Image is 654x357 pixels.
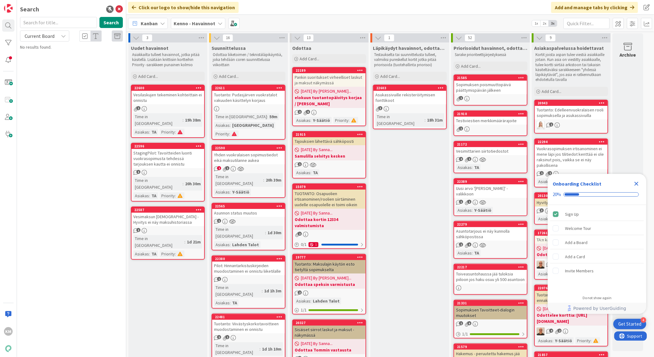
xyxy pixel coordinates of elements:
[131,149,204,168] div: StagingPilot: Tavoitteiden luonti vuokrasopimusta tehdessä tarjouksen kautta ei onnistu
[133,129,149,135] div: Asiakas
[301,88,351,94] span: [DATE] By [PERSON_NAME]...
[133,177,183,191] div: Time in [GEOGRAPHIC_DATA]
[376,86,446,90] div: 22603
[149,251,150,257] span: :
[548,171,552,175] span: 2
[268,113,279,120] div: 59m
[373,91,446,104] div: Asukassivuille rekisteröitymisen fonttikoot
[183,180,184,187] span: :
[217,335,221,339] span: 2
[131,143,205,202] a: 22596StagingPilot: Tavoitteiden luonti vuokrasopimusta tehdessä tarjouksen kautta ei onnistuTime ...
[212,255,285,309] a: 22380Pilot: Hinnantarkistuskirjeiden muodostaminen ei onnistu liiketilalleTime in [GEOGRAPHIC_DAT...
[550,236,644,249] div: Add a Board is incomplete.
[537,178,552,185] div: Asiakas
[457,179,527,184] div: 22389
[133,235,184,249] div: Time in [GEOGRAPHIC_DATA]
[133,113,183,127] div: Time in [GEOGRAPHIC_DATA]
[293,241,365,248] div: 0/11
[293,132,365,137] div: 21915
[375,113,425,127] div: Time in [GEOGRAPHIC_DATA]
[138,74,158,79] span: Add Card...
[425,117,426,123] span: :
[301,241,307,248] span: 0 / 1
[131,91,204,104] div: Vesilaskujen tekeminen kohteittain ei onnistu
[225,166,229,170] span: 1
[293,184,365,190] div: 15079
[309,242,318,247] div: 1
[641,317,646,323] div: 4
[534,285,608,347] a: 22076Tuotanto: Laskutussopimusten ennakon palautus ei onnistu[DATE] By Ansu...Odottelee korttia: ...
[457,301,527,305] div: 21331
[454,330,527,338] div: 1/1
[537,121,545,129] img: SL
[174,20,215,26] b: Kenno - Havainnot
[535,285,608,304] div: 22076Tuotanto: Laskutussopimusten ennakon palautus ei onnistu
[136,106,140,110] span: 1
[534,230,608,280] a: 17261TA:n käyttämättömät vesiennakot[DATE] By [PERSON_NAME]...Odottaa asiakkaan vastaustaMKAsiaka...
[231,122,275,129] div: [GEOGRAPHIC_DATA]
[454,264,527,295] a: 22217Toiveasuntohaussa jää tuloksia piiloon jos haku osuu yli 500 asuntoon
[131,207,205,260] a: 22587Vesimaksun [DEMOGRAPHIC_DATA] - Hyvitys ei näy maksuhistoriassaTime in [GEOGRAPHIC_DATA]:1d ...
[296,255,365,259] div: 19777
[212,145,285,198] a: 22590Yhden vuokralaisen sopimustiedot eikä maksutilanne aukeaTime in [GEOGRAPHIC_DATA]:20h 39mAsi...
[212,256,285,275] div: 22380Pilot: Hinnantarkistuskirjeiden muodostaminen ei onnistu liiketilalle
[543,245,593,251] span: [DATE] By [PERSON_NAME]...
[212,145,285,151] div: 22590
[534,192,608,225] a: 20130Hyvityksen tekeminen ei onnistuAsiakas:TA
[295,281,364,287] b: Odottaa speksin varmistusta
[537,327,545,335] img: MK
[454,264,527,283] div: 22217Toiveasuntohaussa jää tuloksia piiloon jos haku osuu yli 500 asuntoon
[551,303,643,314] a: Powered by UserGuiding
[454,179,527,198] div: 22389Uusi arvo '[PERSON_NAME]' - valikkoon
[535,193,608,207] div: 20130Hyvityksen tekeminen ei onnistu
[535,236,608,244] div: TA:n käyttämättömät vesiennakot
[131,143,204,149] div: 22596
[184,180,202,187] div: 20h 30m
[467,200,471,204] span: 1
[472,164,473,171] span: :
[292,131,366,178] a: 21915Tajouksien lähettävä sähköposti[DATE] By Sanna...Samulilla selvitys keskenAsiakas:TA
[296,321,365,325] div: 20327
[456,164,472,171] div: Asiakas
[548,205,646,291] div: Checklist items
[160,251,175,257] div: Priority
[459,321,463,325] span: 1
[550,250,644,263] div: Add a Card is incomplete.
[212,314,285,320] div: 22481
[454,227,527,241] div: Asuntotarjous ei näy kunnolla sähköpostissa
[214,284,262,298] div: Time in [GEOGRAPHIC_DATA]
[212,151,285,164] div: Yhden vuokralaisen sopimustiedot eikä maksutilanne aukea
[459,157,463,161] span: 4
[535,199,608,207] div: Hyvityksen tekeminen ei onnistu
[295,117,310,124] div: Asiakas
[565,225,591,232] div: Welcome Tour
[217,219,221,223] span: 1
[550,264,644,278] div: Invite Members is incomplete.
[473,207,493,214] div: Y-Säätiö
[134,208,204,212] div: 22587
[454,81,527,94] div: Sopimuksen poismuuttopäivä päättymispäivän jälkeen
[133,251,149,257] div: Asiakas
[214,189,230,195] div: Asiakas
[613,319,646,329] div: Open Get Started checklist, remaining modules: 4
[311,117,332,124] div: Y-Säätiö
[134,86,204,90] div: 22600
[565,211,579,218] div: Sign Up
[212,203,285,251] a: 22565Asunnon status muutosTime in [GEOGRAPHIC_DATA]:1d 30mAsiakas:Lahden Talot
[457,76,527,80] div: 21585
[293,73,365,87] div: Pankin suoritukset virheelliset laskut ja maksut näkymässä
[214,241,230,248] div: Asiakas
[461,63,481,69] span: Add Card...
[149,129,150,135] span: :
[293,190,365,209] div: TUOTANTO: Osapuolien irtisanominen/roolien siirtäminen uudelle osapuolelle ei toimi oikein
[266,229,283,236] div: 1d 30m
[225,335,229,339] span: 1
[583,295,612,300] div: Do not show again
[212,85,285,104] div: 22611Tuotanto: Pudasjärven vuokratalot vakuuden käsittelyn korjaus
[373,85,446,104] div: 22603Asukassivuille rekisteröitymisen fonttikoot
[215,257,285,261] div: 22380
[462,331,468,337] span: 1 / 1
[454,110,527,136] a: 21910Testiviestien merkkimäärärajoite
[160,192,175,199] div: Priority
[454,306,527,319] div: Sopimuksen Tavoitteet-dialogin muutokset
